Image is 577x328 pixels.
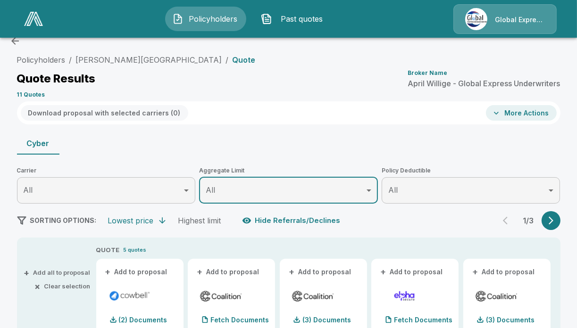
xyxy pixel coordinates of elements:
[475,289,518,303] img: coalitioncyber
[17,73,96,84] p: Quote Results
[383,289,426,303] img: elphacyberenhanced
[291,289,335,303] img: coalitioncyberadmitted
[408,70,448,76] p: Broker Name
[382,166,560,175] span: Policy Deductible
[302,317,351,323] p: (3) Documents
[108,289,151,303] img: cowbellp100
[486,317,535,323] p: (3) Documents
[276,13,328,25] span: Past quotes
[17,55,66,65] a: Policyholders
[472,269,478,275] span: +
[261,13,272,25] img: Past quotes Icon
[233,56,256,64] p: Quote
[119,317,167,323] p: (2) Documents
[226,54,229,66] li: /
[24,270,30,276] span: +
[69,54,72,66] li: /
[199,166,378,175] span: Aggregate Limit
[254,7,335,31] button: Past quotes IconPast quotes
[76,55,222,65] a: [PERSON_NAME][GEOGRAPHIC_DATA]
[21,105,188,121] button: Download proposal with selected carriers (0)
[379,267,445,277] button: +Add to proposal
[104,267,170,277] button: +Add to proposal
[105,269,111,275] span: +
[178,216,221,225] div: Highest limit
[240,212,344,230] button: Hide Referrals/Declines
[519,217,538,224] p: 1 / 3
[108,216,154,225] div: Lowest price
[26,270,91,276] button: +Add all to proposal
[17,132,59,155] button: Cyber
[197,269,202,275] span: +
[24,12,43,26] img: AA Logo
[124,246,147,254] p: 5 quotes
[289,269,294,275] span: +
[37,283,91,289] button: ×Clear selection
[17,166,196,175] span: Carrier
[408,80,560,87] p: April Willige - Global Express Underwriters
[210,317,269,323] p: Fetch Documents
[17,54,256,66] nav: breadcrumb
[380,269,386,275] span: +
[165,7,246,31] button: Policyholders IconPolicyholders
[24,185,33,195] span: All
[471,267,537,277] button: +Add to proposal
[187,13,239,25] span: Policyholders
[195,267,261,277] button: +Add to proposal
[17,92,45,98] p: 11 Quotes
[206,185,215,195] span: All
[287,267,353,277] button: +Add to proposal
[388,185,398,195] span: All
[96,246,120,255] p: QUOTE
[172,13,184,25] img: Policyholders Icon
[486,105,557,121] button: More Actions
[199,289,243,303] img: coalitioncyberadmitted
[30,216,97,224] span: SORTING OPTIONS:
[394,317,452,323] p: Fetch Documents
